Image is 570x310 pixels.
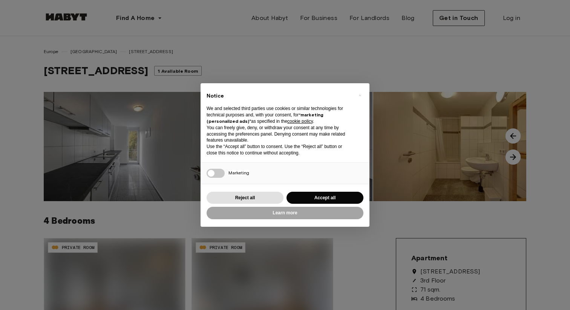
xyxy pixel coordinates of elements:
p: We and selected third parties use cookies or similar technologies for technical purposes and, wit... [207,105,351,124]
button: Accept all [287,192,363,204]
button: Reject all [207,192,283,204]
button: Learn more [207,207,363,219]
button: Close this notice [354,89,366,101]
strong: “marketing (personalized ads)” [207,112,323,124]
a: cookie policy [287,119,313,124]
span: × [359,91,361,100]
span: Marketing [228,170,249,176]
h2: Notice [207,92,351,100]
p: You can freely give, deny, or withdraw your consent at any time by accessing the preferences pane... [207,125,351,144]
p: Use the “Accept all” button to consent. Use the “Reject all” button or close this notice to conti... [207,144,351,156]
